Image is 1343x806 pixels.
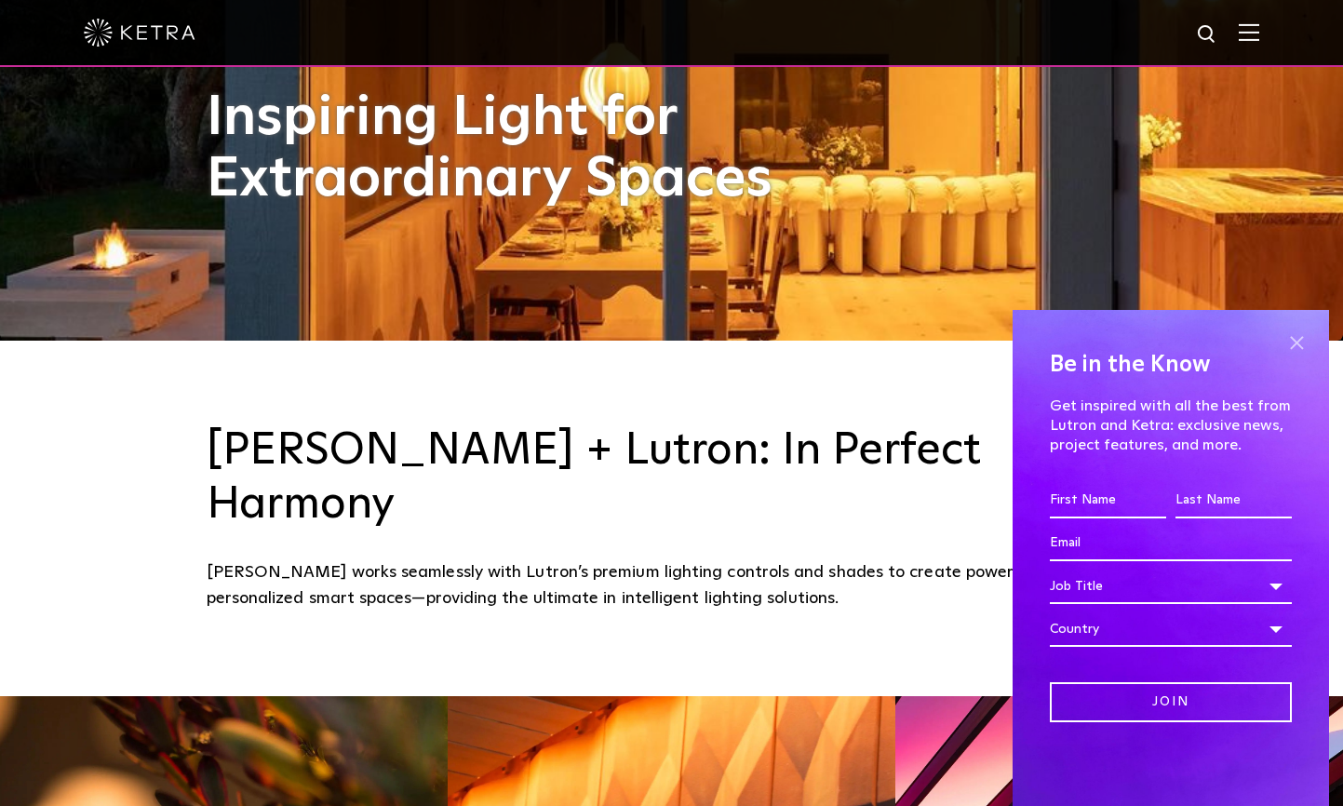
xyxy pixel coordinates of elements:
[1050,569,1292,604] div: Job Title
[1196,23,1219,47] img: search icon
[1050,682,1292,722] input: Join
[1050,396,1292,454] p: Get inspired with all the best from Lutron and Ketra: exclusive news, project features, and more.
[84,19,195,47] img: ketra-logo-2019-white
[207,424,1137,531] h3: [PERSON_NAME] + Lutron: In Perfect Harmony
[1050,347,1292,383] h4: Be in the Know
[1239,23,1259,41] img: Hamburger%20Nav.svg
[1050,526,1292,561] input: Email
[1050,483,1166,518] input: First Name
[1175,483,1292,518] input: Last Name
[207,87,812,210] h1: Inspiring Light for Extraordinary Spaces
[207,559,1137,612] div: [PERSON_NAME] works seamlessly with Lutron’s premium lighting controls and shades to create power...
[1050,611,1292,647] div: Country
